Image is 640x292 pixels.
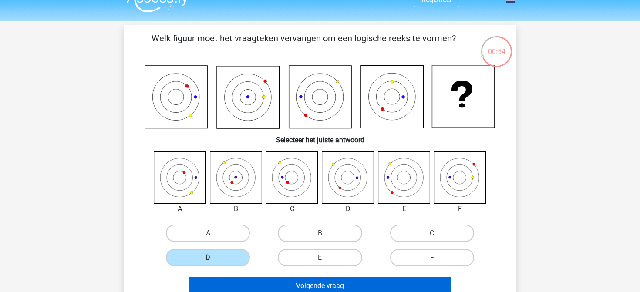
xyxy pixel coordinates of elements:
[315,204,381,214] div: D
[166,249,250,266] label: D
[390,249,474,266] label: F
[138,129,502,144] h6: Selecteer het juiste antwoord
[278,225,362,242] label: B
[166,225,250,242] label: A
[203,204,269,214] div: B
[278,249,362,266] label: E
[371,204,437,214] div: E
[259,204,325,214] div: C
[138,32,470,58] p: Welk figuur moet het vraagteken vervangen om een logische reeks te vormen?
[427,204,493,214] div: F
[147,204,213,214] div: A
[480,35,513,57] div: 00:54
[390,225,474,242] label: C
